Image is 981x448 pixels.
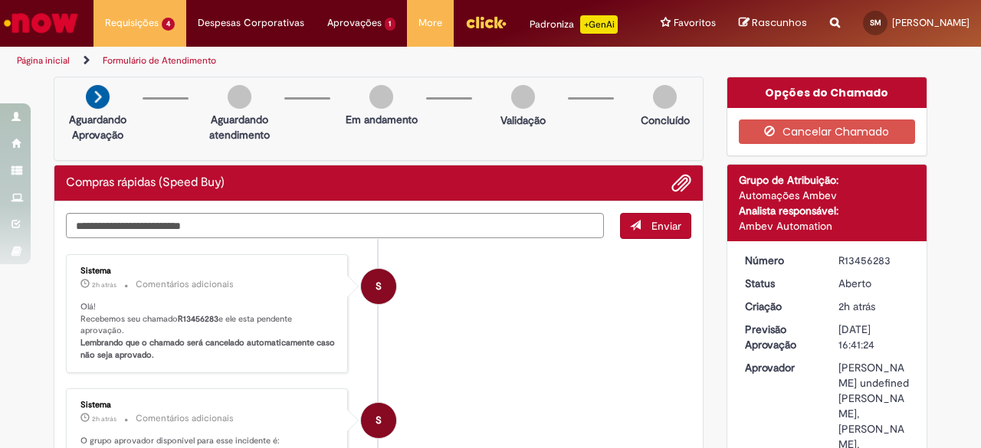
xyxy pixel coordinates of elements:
[162,18,175,31] span: 4
[892,16,970,29] span: [PERSON_NAME]
[66,176,225,190] h2: Compras rápidas (Speed Buy) Histórico de tíquete
[198,15,304,31] span: Despesas Corporativas
[61,112,135,142] p: Aguardando Aprovação
[530,15,618,34] div: Padroniza
[838,299,875,313] span: 2h atrás
[838,299,875,313] time: 28/08/2025 09:41:24
[17,54,70,67] a: Página inicial
[870,18,881,28] span: SM
[739,119,916,144] button: Cancelar Chamado
[103,54,216,67] a: Formulário de Atendimento
[178,313,218,325] b: R13456283
[346,112,418,127] p: Em andamento
[228,85,251,109] img: img-circle-grey.png
[465,11,507,34] img: click_logo_yellow_360x200.png
[136,412,234,425] small: Comentários adicionais
[838,276,910,291] div: Aberto
[500,113,546,128] p: Validação
[86,85,110,109] img: arrow-next.png
[327,15,382,31] span: Aprovações
[136,278,234,291] small: Comentários adicionais
[80,337,337,361] b: Lembrando que o chamado será cancelado automaticamente caso não seja aprovado.
[752,15,807,30] span: Rascunhos
[727,77,927,108] div: Opções do Chamado
[376,268,382,305] span: S
[671,173,691,193] button: Adicionar anexos
[80,301,336,361] p: Olá! Recebemos seu chamado e ele esta pendente aprovação.
[11,47,642,75] ul: Trilhas de página
[418,15,442,31] span: More
[92,280,116,289] span: 2h atrás
[2,8,80,38] img: ServiceNow
[80,267,336,276] div: Sistema
[92,414,116,423] time: 28/08/2025 09:41:33
[739,218,916,234] div: Ambev Automation
[361,269,396,304] div: System
[739,188,916,203] div: Automações Ambev
[105,15,159,31] span: Requisições
[80,401,336,410] div: Sistema
[733,276,828,291] dt: Status
[733,253,828,268] dt: Número
[651,219,681,233] span: Enviar
[369,85,393,109] img: img-circle-grey.png
[838,253,910,268] div: R13456283
[838,322,910,352] div: [DATE] 16:41:24
[92,414,116,423] span: 2h atrás
[376,402,382,439] span: S
[838,299,910,314] div: 28/08/2025 09:41:24
[641,113,690,128] p: Concluído
[653,85,677,109] img: img-circle-grey.png
[385,18,396,31] span: 1
[739,203,916,218] div: Analista responsável:
[733,299,828,314] dt: Criação
[580,15,618,34] p: +GenAi
[733,322,828,352] dt: Previsão Aprovação
[361,403,396,438] div: System
[733,360,828,375] dt: Aprovador
[202,112,277,142] p: Aguardando atendimento
[92,280,116,289] time: 28/08/2025 09:41:36
[66,213,604,238] textarea: Digite sua mensagem aqui...
[511,85,535,109] img: img-circle-grey.png
[620,213,691,239] button: Enviar
[739,16,807,31] a: Rascunhos
[674,15,716,31] span: Favoritos
[739,172,916,188] div: Grupo de Atribuição:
